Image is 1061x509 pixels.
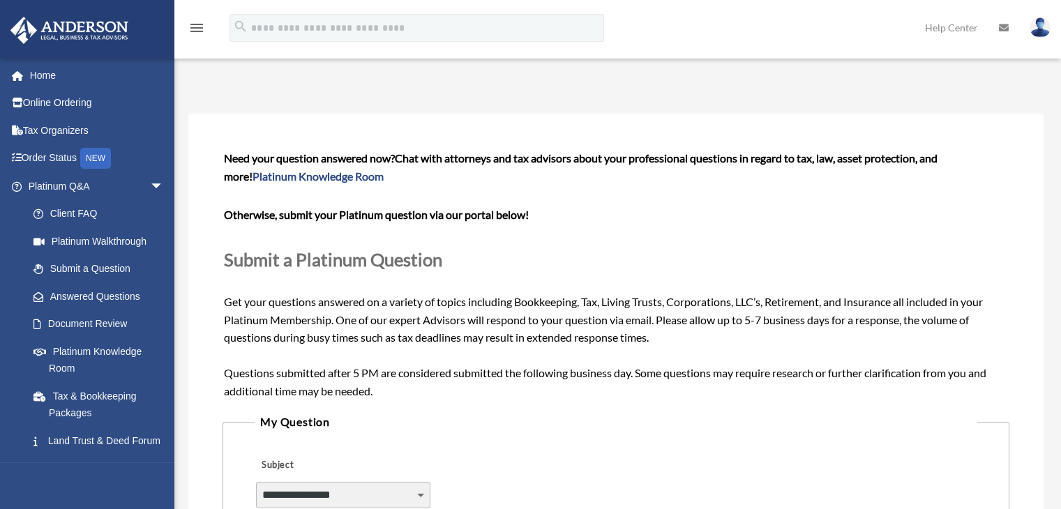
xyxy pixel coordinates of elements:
a: Land Trust & Deed Forum [20,427,185,455]
b: Otherwise, submit your Platinum question via our portal below! [224,208,529,221]
a: Submit a Question [20,255,178,283]
a: Home [10,61,185,89]
span: Need your question answered now? [224,151,395,165]
a: Portal Feedback [20,455,185,483]
span: Submit a Platinum Question [224,249,442,270]
a: Tax & Bookkeeping Packages [20,382,185,427]
a: Tax Organizers [10,116,185,144]
span: arrow_drop_down [150,172,178,201]
div: NEW [80,148,111,169]
i: menu [188,20,205,36]
span: Chat with attorneys and tax advisors about your professional questions in regard to tax, law, ass... [224,151,938,183]
a: Platinum Q&Aarrow_drop_down [10,172,185,200]
span: Get your questions answered on a variety of topics including Bookkeeping, Tax, Living Trusts, Cor... [224,151,1008,397]
a: Online Ordering [10,89,185,117]
a: Order StatusNEW [10,144,185,173]
a: Platinum Knowledge Room [20,337,185,382]
img: Anderson Advisors Platinum Portal [6,17,133,44]
a: Platinum Walkthrough [20,227,185,255]
legend: My Question [255,412,977,432]
a: Answered Questions [20,282,185,310]
label: Subject [256,456,389,476]
i: search [233,19,248,34]
a: Platinum Knowledge Room [253,169,384,183]
img: User Pic [1030,17,1051,38]
a: Document Review [20,310,185,338]
a: menu [188,24,205,36]
a: Client FAQ [20,200,185,228]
